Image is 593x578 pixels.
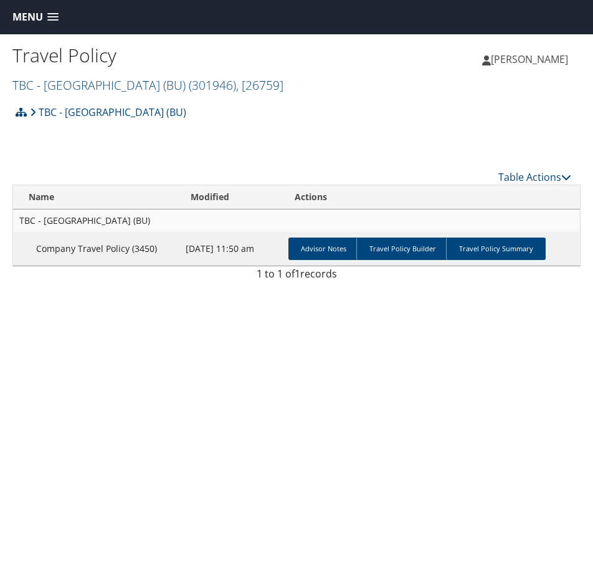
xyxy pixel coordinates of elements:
td: [DATE] 11:50 am [179,232,283,266]
th: Actions [283,185,580,210]
a: TBC - [GEOGRAPHIC_DATA] (BU) [12,77,283,94]
span: 1 [295,267,300,281]
span: , [ 26759 ] [236,77,283,94]
span: Menu [12,11,43,23]
span: ( 301946 ) [189,77,236,94]
a: TBC - [GEOGRAPHIC_DATA] (BU) [30,100,186,125]
td: Company Travel Policy (3450) [13,232,179,266]
th: Modified: activate to sort column ascending [179,185,283,210]
span: [PERSON_NAME] [491,52,568,66]
div: 1 to 1 of records [22,266,571,287]
th: Name: activate to sort column ascending [13,185,179,210]
a: Advisor Notes [288,238,359,260]
h1: Travel Policy [12,42,296,69]
a: Travel Policy Summary [446,238,546,260]
td: TBC - [GEOGRAPHIC_DATA] (BU) [13,210,580,232]
a: [PERSON_NAME] [482,41,581,78]
a: Menu [6,7,65,27]
a: Table Actions [498,170,571,184]
a: Travel Policy Builder [356,238,448,260]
